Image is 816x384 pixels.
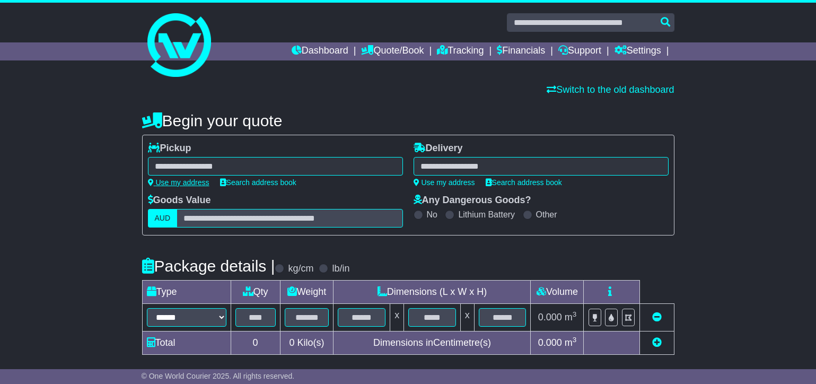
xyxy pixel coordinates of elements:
[573,310,577,318] sup: 3
[547,84,674,95] a: Switch to the old dashboard
[437,42,484,60] a: Tracking
[280,331,334,355] td: Kilo(s)
[231,281,280,304] td: Qty
[652,337,662,348] a: Add new item
[573,336,577,344] sup: 3
[538,312,562,322] span: 0.000
[427,210,437,220] label: No
[334,281,531,304] td: Dimensions (L x W x H)
[565,312,577,322] span: m
[361,42,424,60] a: Quote/Book
[289,337,294,348] span: 0
[292,42,348,60] a: Dashboard
[334,331,531,355] td: Dimensions in Centimetre(s)
[458,210,515,220] label: Lithium Battery
[148,209,178,228] label: AUD
[148,143,191,154] label: Pickup
[652,312,662,322] a: Remove this item
[414,143,463,154] label: Delivery
[531,281,584,304] td: Volume
[142,257,275,275] h4: Package details |
[280,281,334,304] td: Weight
[142,281,231,304] td: Type
[288,263,313,275] label: kg/cm
[565,337,577,348] span: m
[332,263,349,275] label: lb/in
[220,178,296,187] a: Search address book
[615,42,661,60] a: Settings
[414,178,475,187] a: Use my address
[148,195,211,206] label: Goods Value
[231,331,280,355] td: 0
[142,112,674,129] h4: Begin your quote
[460,304,474,331] td: x
[142,331,231,355] td: Total
[486,178,562,187] a: Search address book
[390,304,404,331] td: x
[414,195,531,206] label: Any Dangerous Goods?
[142,372,295,380] span: © One World Courier 2025. All rights reserved.
[558,42,601,60] a: Support
[148,178,209,187] a: Use my address
[497,42,545,60] a: Financials
[536,210,557,220] label: Other
[538,337,562,348] span: 0.000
